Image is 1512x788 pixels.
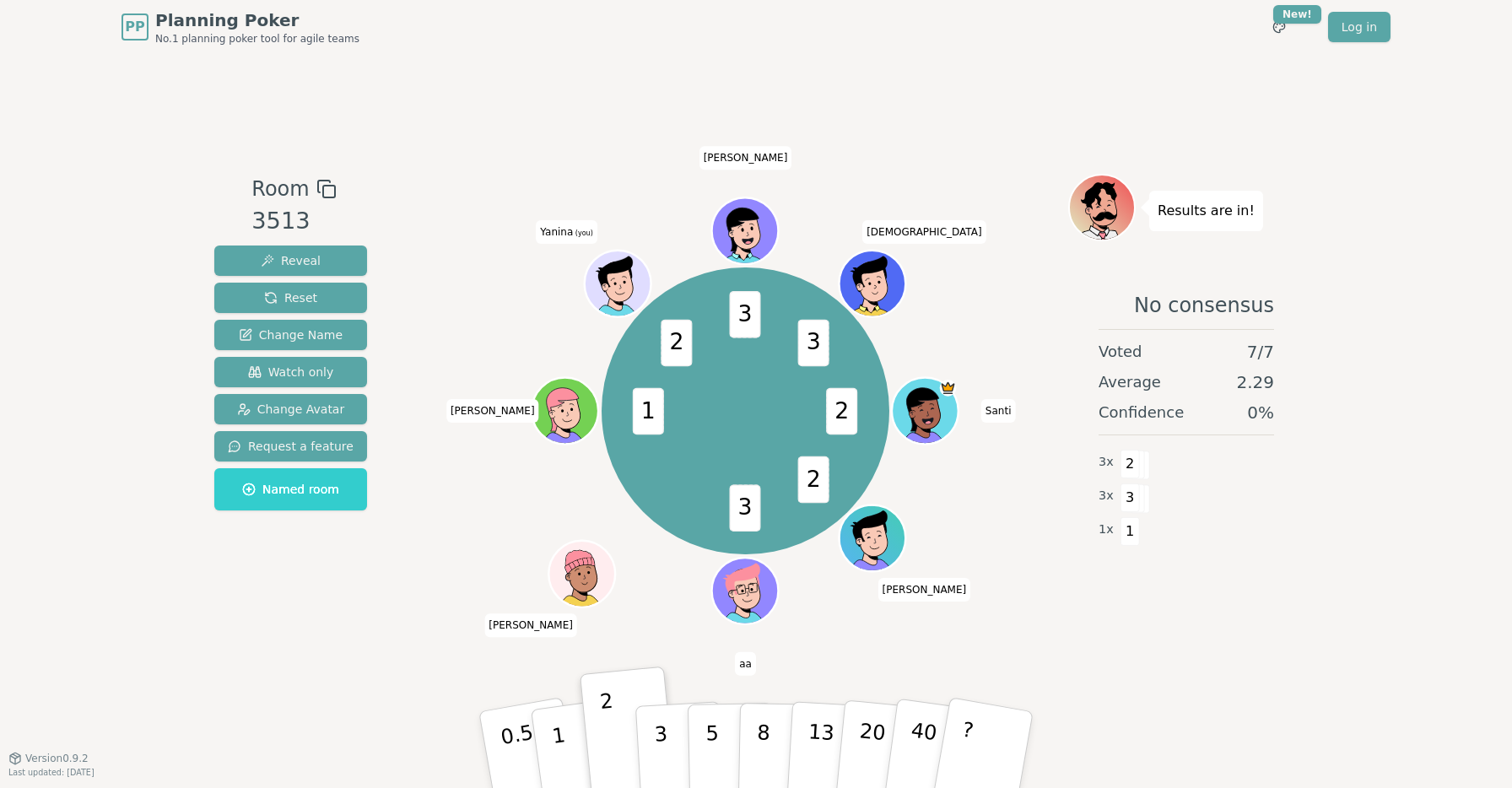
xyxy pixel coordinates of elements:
[862,220,985,244] span: Click to change your name
[261,252,321,269] span: Reveal
[1120,450,1140,478] span: 2
[661,319,693,365] span: 2
[242,481,339,498] span: Named room
[251,204,336,239] div: 3513
[1158,199,1255,223] p: Results are in!
[536,220,597,244] span: Click to change your name
[125,17,144,37] span: PP
[155,8,359,32] span: Planning Poker
[1120,483,1140,512] span: 3
[239,327,343,343] span: Change Name
[1099,401,1184,424] span: Confidence
[214,431,367,461] button: Request a feature
[1099,370,1161,394] span: Average
[1099,487,1114,505] span: 3 x
[1099,340,1142,364] span: Voted
[1099,521,1114,539] span: 1 x
[251,174,309,204] span: Room
[155,32,359,46] span: No.1 planning poker tool for agile teams
[237,401,345,418] span: Change Avatar
[121,8,359,46] a: PPPlanning PokerNo.1 planning poker tool for agile teams
[1120,517,1140,546] span: 1
[798,319,829,365] span: 3
[446,399,539,423] span: Click to change your name
[1247,340,1274,364] span: 7 / 7
[8,768,94,777] span: Last updated: [DATE]
[633,387,664,434] span: 1
[798,456,829,503] span: 2
[228,438,354,455] span: Request a feature
[827,387,858,434] span: 2
[599,689,621,781] p: 2
[214,246,367,276] button: Reveal
[735,652,756,676] span: Click to change your name
[730,291,761,337] span: 3
[1134,292,1274,319] span: No consensus
[248,364,334,381] span: Watch only
[214,357,367,387] button: Watch only
[573,229,593,237] span: (you)
[940,380,957,397] span: Santi is the host
[1236,370,1274,394] span: 2.29
[587,252,650,315] button: Click to change your avatar
[214,394,367,424] button: Change Avatar
[25,752,89,765] span: Version 0.9.2
[264,289,317,306] span: Reset
[1099,453,1114,472] span: 3 x
[1264,12,1294,42] button: New!
[8,752,89,765] button: Version0.9.2
[1273,5,1321,24] div: New!
[214,283,367,313] button: Reset
[730,484,761,531] span: 3
[1328,12,1390,42] a: Log in
[484,614,577,638] span: Click to change your name
[981,399,1016,423] span: Click to change your name
[878,578,971,602] span: Click to change your name
[1247,401,1274,424] span: 0 %
[699,146,792,170] span: Click to change your name
[214,320,367,350] button: Change Name
[214,468,367,510] button: Named room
